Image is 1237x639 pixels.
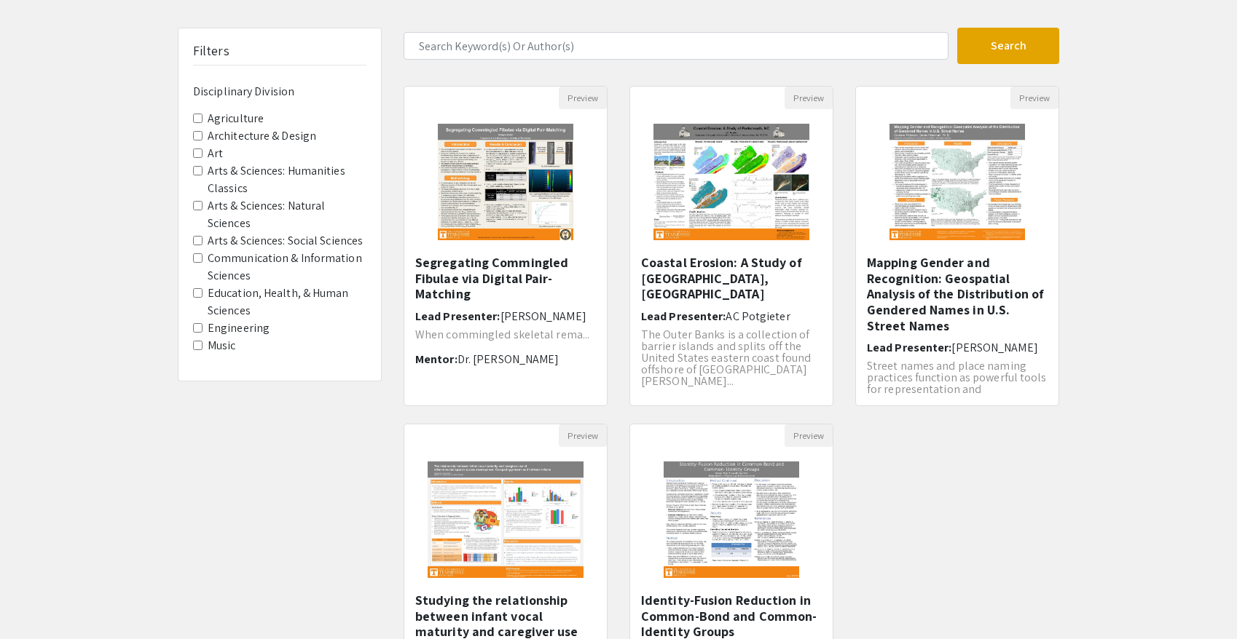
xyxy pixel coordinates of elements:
[415,255,596,302] h5: Segregating Commingled Fibulae via Digital Pair-Matching
[875,109,1040,255] img: <p>Mapping Gender and Recognition: Geospatial Analysis of the Distribution of Gendered Names in U...
[726,309,790,324] span: AC Potgieter
[208,250,366,285] label: Communication & Information Sciences
[639,109,823,255] img: <p>Coastal Erosion: A Study of Portsmouth, NC</p>
[867,255,1048,333] h5: Mapping Gender and Recognition: Geospatial Analysis of the Distribution of Gendered Names in U.S....
[208,319,270,337] label: Engineering
[415,327,589,342] span: When commingled skeletal rema...
[855,86,1059,406] div: Open Presentation <p>Mapping Gender and Recognition: Geospatial Analysis of the Distribution of G...
[951,340,1037,355] span: [PERSON_NAME]
[641,329,822,387] p: The Outer Banks is a collection of barrier islands and splits off the United States eastern coast...
[208,285,366,319] label: Education, Health, & Human Sciences
[785,424,833,447] button: Preview
[458,352,559,367] span: Dr. [PERSON_NAME]
[208,162,366,197] label: Arts & Sciences: Humanities Classics
[649,447,814,592] img: <p>Identity-Fusion Reduction in Common-Bond and Common-Identity Groups</p>
[641,255,822,302] h5: Coastal Erosion: A Study of [GEOGRAPHIC_DATA], [GEOGRAPHIC_DATA]
[208,145,223,162] label: Art
[404,32,949,60] input: Search Keyword(s) Or Author(s)
[193,43,229,59] h5: Filters
[867,360,1048,418] p: Street names and place naming practices function as powerful tools for representation and commemo...
[415,309,596,323] h6: Lead Presenter:
[867,341,1048,354] h6: Lead Presenter:
[208,337,236,354] label: Music
[415,352,458,367] span: Mentor:
[500,309,586,324] span: [PERSON_NAME]
[559,424,607,447] button: Preview
[785,87,833,109] button: Preview
[423,109,589,255] img: <p>Segregating Commingled Fibulae via Digital Pair-Matching</p>
[559,87,607,109] button: Preview
[1010,87,1059,109] button: Preview
[629,86,833,406] div: Open Presentation <p>Coastal Erosion: A Study of Portsmouth, NC</p>
[208,127,316,145] label: Architecture & Design
[404,86,608,406] div: Open Presentation <p>Segregating Commingled Fibulae via Digital Pair-Matching</p>
[193,84,366,98] h6: Disciplinary Division
[11,573,62,628] iframe: Chat
[208,197,366,232] label: Arts & Sciences: Natural Sciences
[413,447,597,592] img: <p>Studying the relationship between infant vocal maturity and caregiver use of</p><p>infant-dire...
[208,232,363,250] label: Arts & Sciences: Social Sciences
[208,110,264,127] label: Agriculture
[957,28,1059,64] button: Search
[641,309,822,323] h6: Lead Presenter:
